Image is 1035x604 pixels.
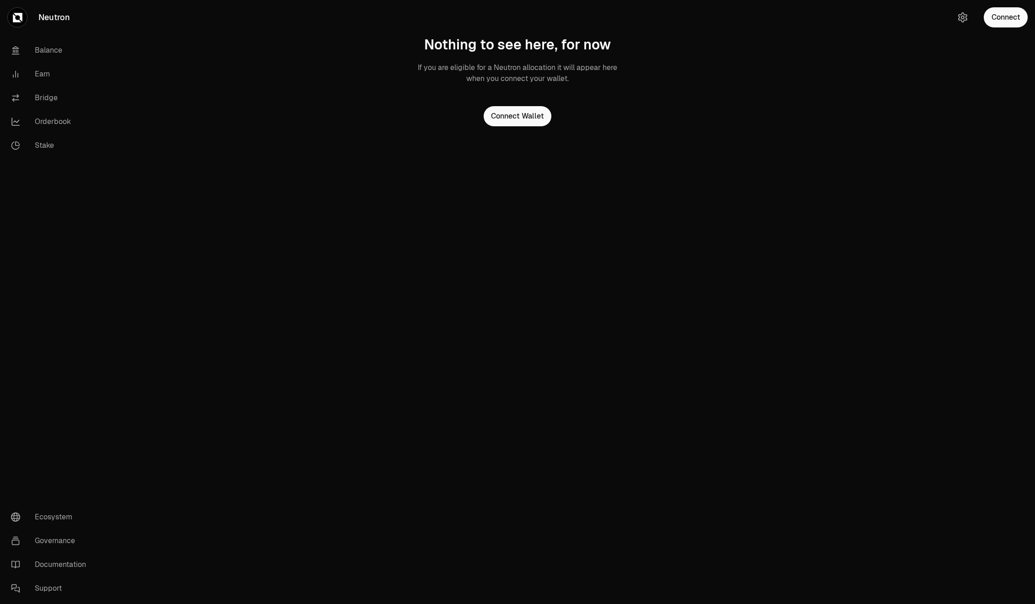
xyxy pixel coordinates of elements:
a: Stake [4,134,99,157]
a: Documentation [4,553,99,577]
button: Connect Wallet [484,106,551,126]
a: Bridge [4,86,99,110]
p: If you are eligible for a Neutron allocation it will appear here when you connect your wallet. [417,62,618,84]
h1: Nothing to see here, for now [424,37,611,53]
a: Earn [4,62,99,86]
a: Ecosystem [4,505,99,529]
a: Balance [4,38,99,62]
a: Governance [4,529,99,553]
button: Connect [984,7,1028,27]
a: Support [4,577,99,600]
a: Orderbook [4,110,99,134]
